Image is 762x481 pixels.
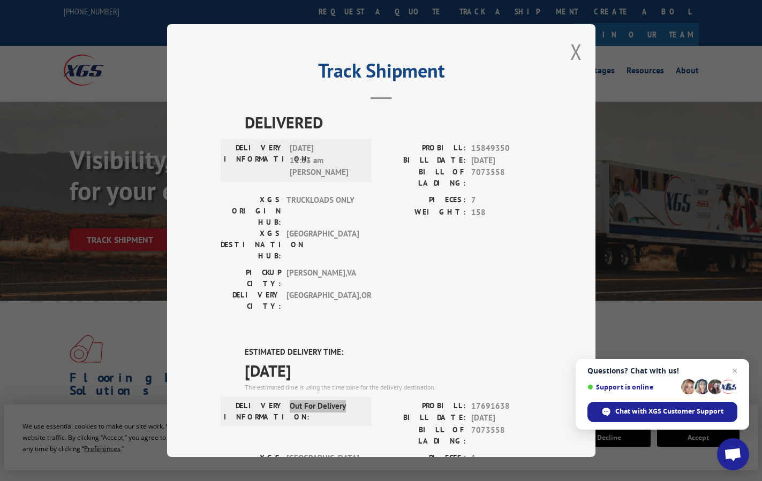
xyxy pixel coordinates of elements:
[381,207,466,219] label: WEIGHT:
[221,194,281,228] label: XGS ORIGIN HUB:
[471,412,542,424] span: [DATE]
[221,267,281,289] label: PICKUP CITY:
[290,142,362,179] span: [DATE] 11:33 am [PERSON_NAME]
[570,37,582,66] button: Close modal
[587,402,737,422] div: Chat with XGS Customer Support
[381,452,466,464] label: PIECES:
[587,383,677,391] span: Support is online
[286,289,359,312] span: [GEOGRAPHIC_DATA] , OR
[286,267,359,289] span: [PERSON_NAME] , VA
[471,142,542,155] span: 15849350
[587,367,737,375] span: Questions? Chat with us!
[245,110,542,134] span: DELIVERED
[290,400,362,423] span: Out For Delivery
[245,358,542,383] span: [DATE]
[245,346,542,358] label: ESTIMATED DELIVERY TIME:
[381,424,466,447] label: BILL OF LADING:
[717,438,749,470] div: Open chat
[381,412,466,424] label: BILL DATE:
[381,400,466,413] label: PROBILL:
[471,424,542,447] span: 7073558
[471,155,542,167] span: [DATE]
[381,155,466,167] label: BILL DATE:
[245,383,542,392] div: The estimated time is using the time zone for the delivery destination.
[471,452,542,464] span: 1
[728,364,741,377] span: Close chat
[381,194,466,207] label: PIECES:
[615,407,723,416] span: Chat with XGS Customer Support
[471,207,542,219] span: 158
[224,400,284,423] label: DELIVERY INFORMATION:
[381,166,466,189] label: BILL OF LADING:
[471,400,542,413] span: 17691638
[286,228,359,262] span: [GEOGRAPHIC_DATA]
[471,166,542,189] span: 7073558
[224,142,284,179] label: DELIVERY INFORMATION:
[221,289,281,312] label: DELIVERY CITY:
[221,228,281,262] label: XGS DESTINATION HUB:
[471,194,542,207] span: 7
[286,194,359,228] span: TRUCKLOADS ONLY
[221,63,542,83] h2: Track Shipment
[381,142,466,155] label: PROBILL:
